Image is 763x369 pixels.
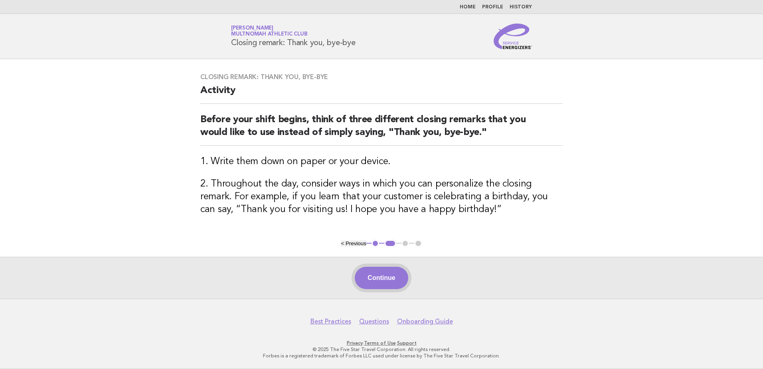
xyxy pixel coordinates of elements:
h2: Before your shift begins, think of three different closing remarks that you would like to use ins... [200,113,563,146]
a: Support [397,340,417,346]
h2: Activity [200,84,563,104]
a: Terms of Use [364,340,396,346]
a: Profile [482,5,503,10]
p: · · [137,340,626,346]
img: Service Energizers [494,24,532,49]
a: [PERSON_NAME]Multnomah Athletic Club [231,26,307,37]
h3: 2. Throughout the day, consider ways in which you can personalize the closing remark. For example... [200,178,563,216]
a: Privacy [347,340,363,346]
a: Onboarding Guide [397,317,453,325]
a: Home [460,5,476,10]
h3: Closing remark: Thank you, bye-bye [200,73,563,81]
span: Multnomah Athletic Club [231,32,307,37]
h1: Closing remark: Thank you, bye-bye [231,26,356,47]
button: 2 [384,240,396,248]
h3: 1. Write them down on paper or your device. [200,155,563,168]
button: < Previous [341,240,366,246]
p: Forbes is a registered trademark of Forbes LLC used under license by The Five Star Travel Corpora... [137,353,626,359]
a: Questions [359,317,389,325]
a: Best Practices [310,317,351,325]
p: © 2025 The Five Star Travel Corporation. All rights reserved. [137,346,626,353]
button: Continue [355,267,408,289]
button: 1 [372,240,380,248]
a: History [510,5,532,10]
